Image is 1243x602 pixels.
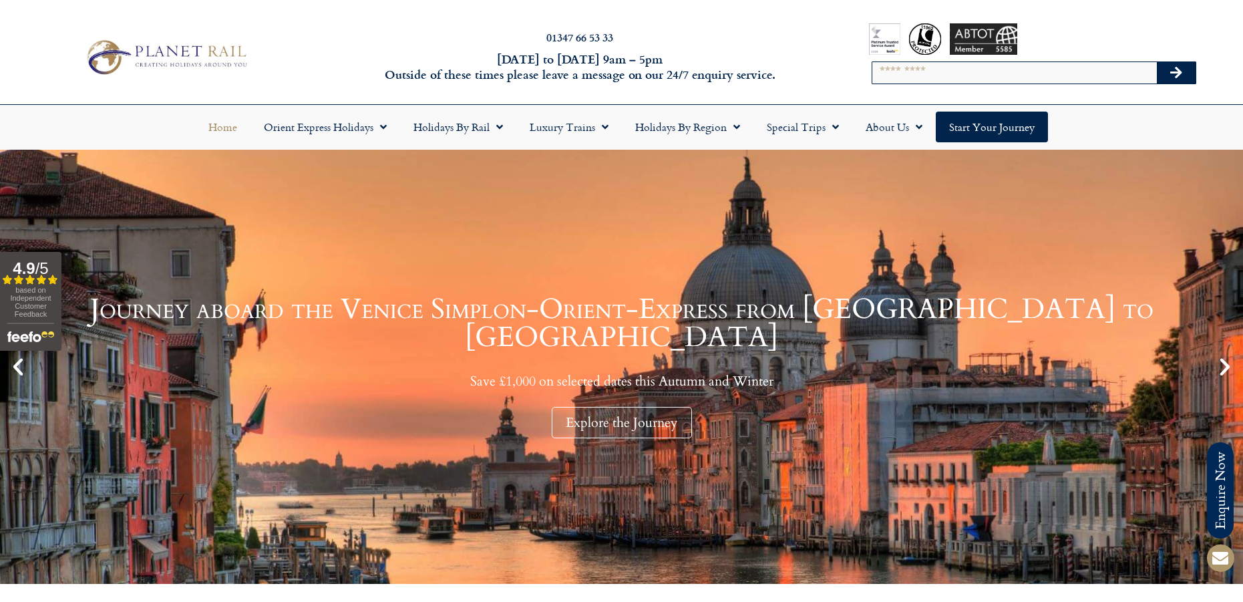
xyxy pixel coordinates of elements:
[195,112,250,142] a: Home
[1157,62,1196,84] button: Search
[80,36,251,78] img: Planet Rail Train Holidays Logo
[33,295,1210,351] h1: Journey aboard the Venice Simplon-Orient-Express from [GEOGRAPHIC_DATA] to [GEOGRAPHIC_DATA]
[622,112,753,142] a: Holidays by Region
[33,373,1210,390] p: Save £1,000 on selected dates this Autumn and Winter
[7,112,1236,142] nav: Menu
[516,112,622,142] a: Luxury Trains
[1214,355,1236,378] div: Next slide
[753,112,852,142] a: Special Trips
[400,112,516,142] a: Holidays by Rail
[546,29,613,45] a: 01347 66 53 33
[852,112,936,142] a: About Us
[335,51,825,83] h6: [DATE] to [DATE] 9am – 5pm Outside of these times please leave a message on our 24/7 enquiry serv...
[552,407,692,438] div: Explore the Journey
[936,112,1048,142] a: Start your Journey
[250,112,400,142] a: Orient Express Holidays
[7,355,29,378] div: Previous slide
